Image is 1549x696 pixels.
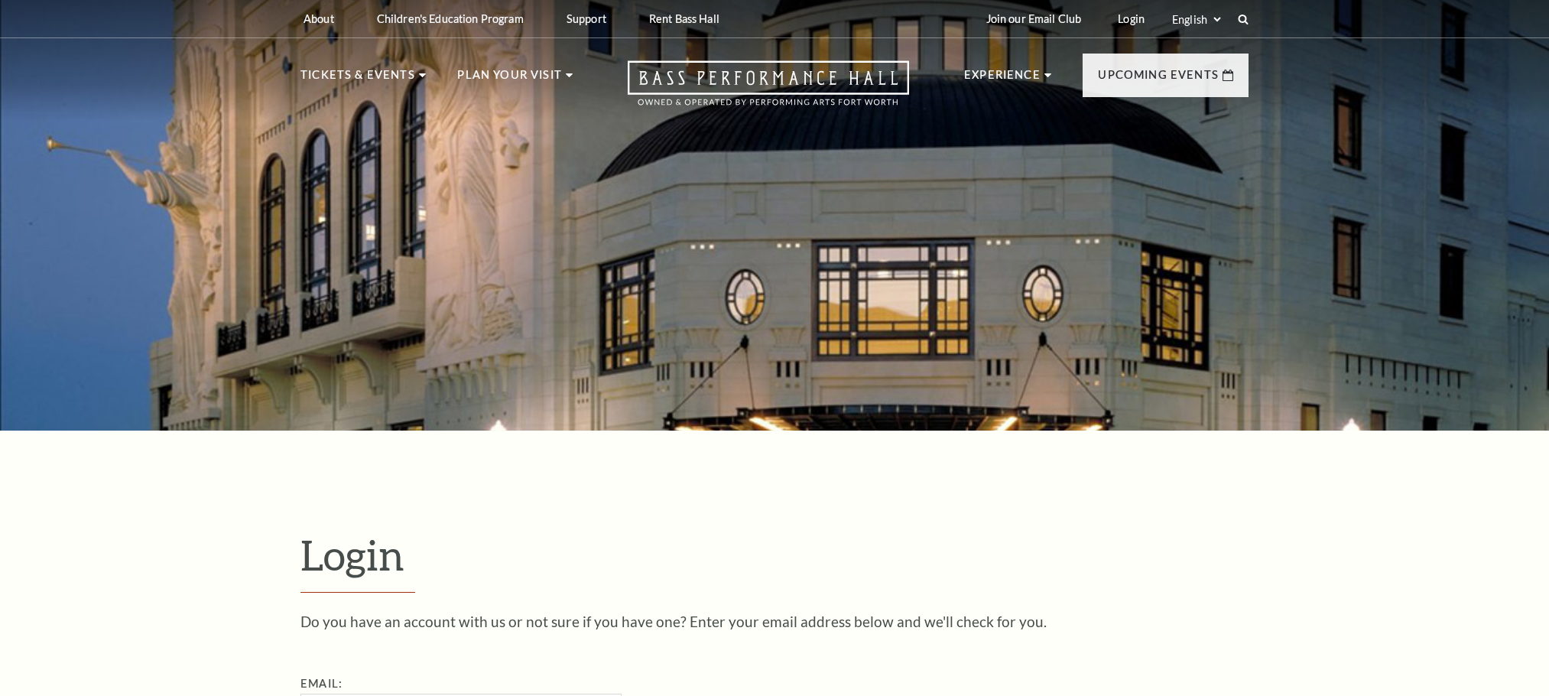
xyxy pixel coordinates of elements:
p: Tickets & Events [300,66,415,93]
p: Upcoming Events [1098,66,1219,93]
p: Plan Your Visit [457,66,562,93]
label: Email: [300,677,343,690]
p: Do you have an account with us or not sure if you have one? Enter your email address below and we... [300,614,1249,629]
p: Rent Bass Hall [649,12,719,25]
p: About [304,12,334,25]
select: Select: [1169,12,1223,27]
p: Children's Education Program [377,12,524,25]
span: Login [300,530,404,579]
p: Support [567,12,606,25]
p: Experience [964,66,1041,93]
